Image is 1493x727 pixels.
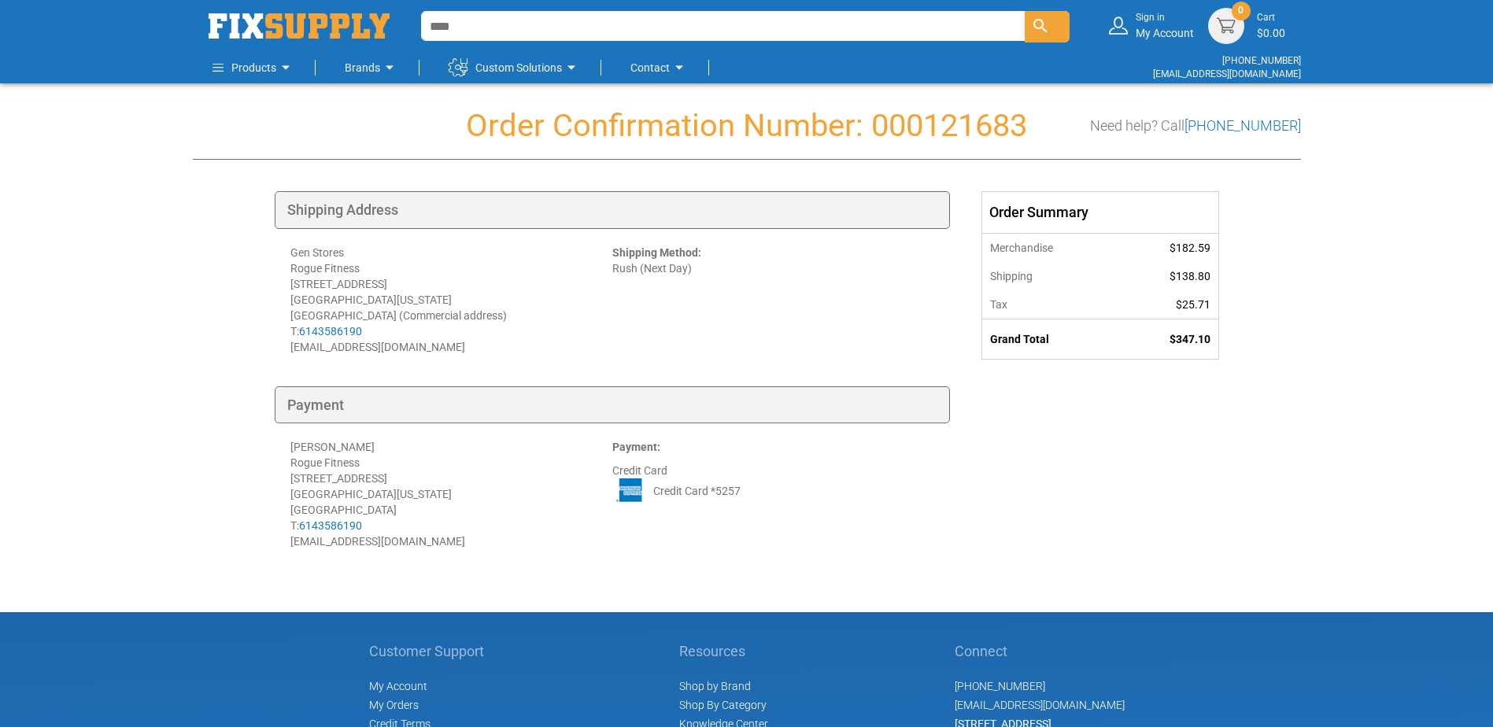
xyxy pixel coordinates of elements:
span: $0.00 [1257,27,1285,39]
a: Shop By Category [679,699,767,711]
span: $25.71 [1176,298,1210,311]
div: Order Summary [982,192,1218,233]
a: [PHONE_NUMBER] [1222,55,1301,66]
a: [EMAIL_ADDRESS][DOMAIN_NAME] [955,699,1125,711]
div: [PERSON_NAME] Rogue Fitness [STREET_ADDRESS] [GEOGRAPHIC_DATA][US_STATE] [GEOGRAPHIC_DATA] T: [EM... [290,439,612,549]
h3: Need help? Call [1090,118,1301,134]
th: Merchandise [982,233,1119,262]
a: Brands [345,52,399,83]
img: Fix Industrial Supply [209,13,390,39]
a: [PHONE_NUMBER] [1184,117,1301,134]
h1: Order Confirmation Number: 000121683 [193,109,1301,143]
a: Custom Solutions [449,52,581,83]
h5: Customer Support [369,644,493,659]
small: Cart [1257,11,1285,24]
img: AE [612,478,649,502]
span: Credit Card *5257 [653,483,741,499]
div: My Account [1136,11,1194,40]
h5: Resources [679,644,768,659]
span: 0 [1238,4,1244,17]
span: $182.59 [1170,242,1210,254]
strong: Payment: [612,441,660,453]
h5: Connect [955,644,1125,659]
a: [EMAIL_ADDRESS][DOMAIN_NAME] [1153,68,1301,79]
th: Tax [982,290,1119,319]
a: store logo [209,13,390,39]
a: 6143586190 [299,519,362,532]
div: Credit Card [612,439,934,549]
a: Contact [630,52,689,83]
small: Sign in [1136,11,1194,24]
div: Payment [275,386,950,424]
a: [PHONE_NUMBER] [955,680,1045,692]
div: Gen Stores Rogue Fitness [STREET_ADDRESS] [GEOGRAPHIC_DATA][US_STATE] [GEOGRAPHIC_DATA] (Commerci... [290,245,612,355]
span: My Account [369,680,427,692]
div: Rush (Next Day) [612,245,934,355]
a: 6143586190 [299,325,362,338]
span: $138.80 [1170,270,1210,282]
th: Shipping [982,262,1119,290]
span: My Orders [369,699,419,711]
span: $347.10 [1170,333,1210,345]
strong: Grand Total [990,333,1049,345]
div: Shipping Address [275,191,950,229]
strong: Shipping Method: [612,246,701,259]
a: Shop by Brand [679,680,751,692]
a: Products [212,52,295,83]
